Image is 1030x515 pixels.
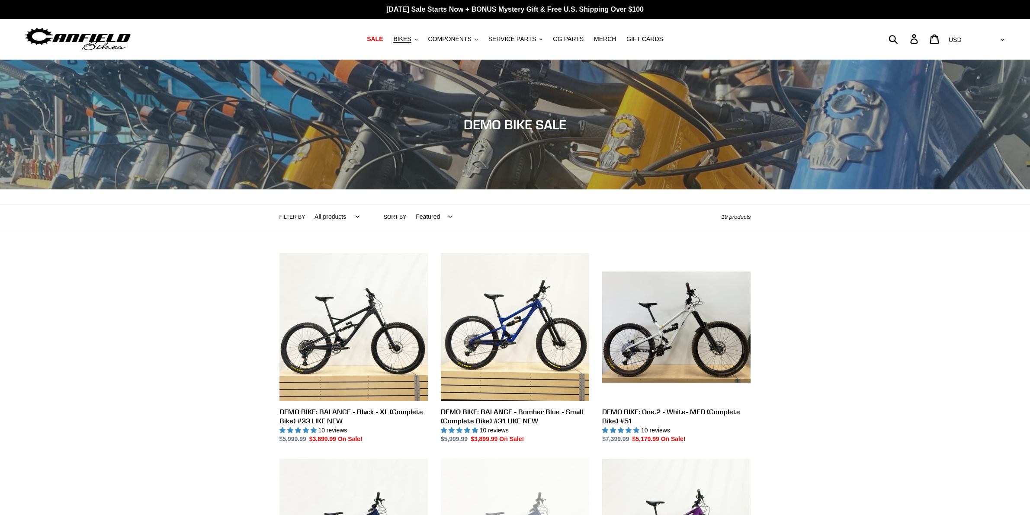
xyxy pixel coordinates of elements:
span: GG PARTS [553,35,584,43]
a: GIFT CARDS [622,33,667,45]
a: MERCH [590,33,620,45]
span: MERCH [594,35,616,43]
button: BIKES [389,33,422,45]
span: DEMO BIKE SALE [464,117,566,132]
a: SALE [363,33,387,45]
input: Search [893,29,915,48]
span: 19 products [722,214,751,220]
img: Canfield Bikes [24,26,132,53]
span: BIKES [393,35,411,43]
button: COMPONENTS [424,33,482,45]
label: Filter by [279,213,305,221]
span: COMPONENTS [428,35,472,43]
span: SERVICE PARTS [488,35,536,43]
a: GG PARTS [549,33,588,45]
label: Sort by [384,213,406,221]
span: SALE [367,35,383,43]
button: SERVICE PARTS [484,33,547,45]
span: GIFT CARDS [626,35,663,43]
